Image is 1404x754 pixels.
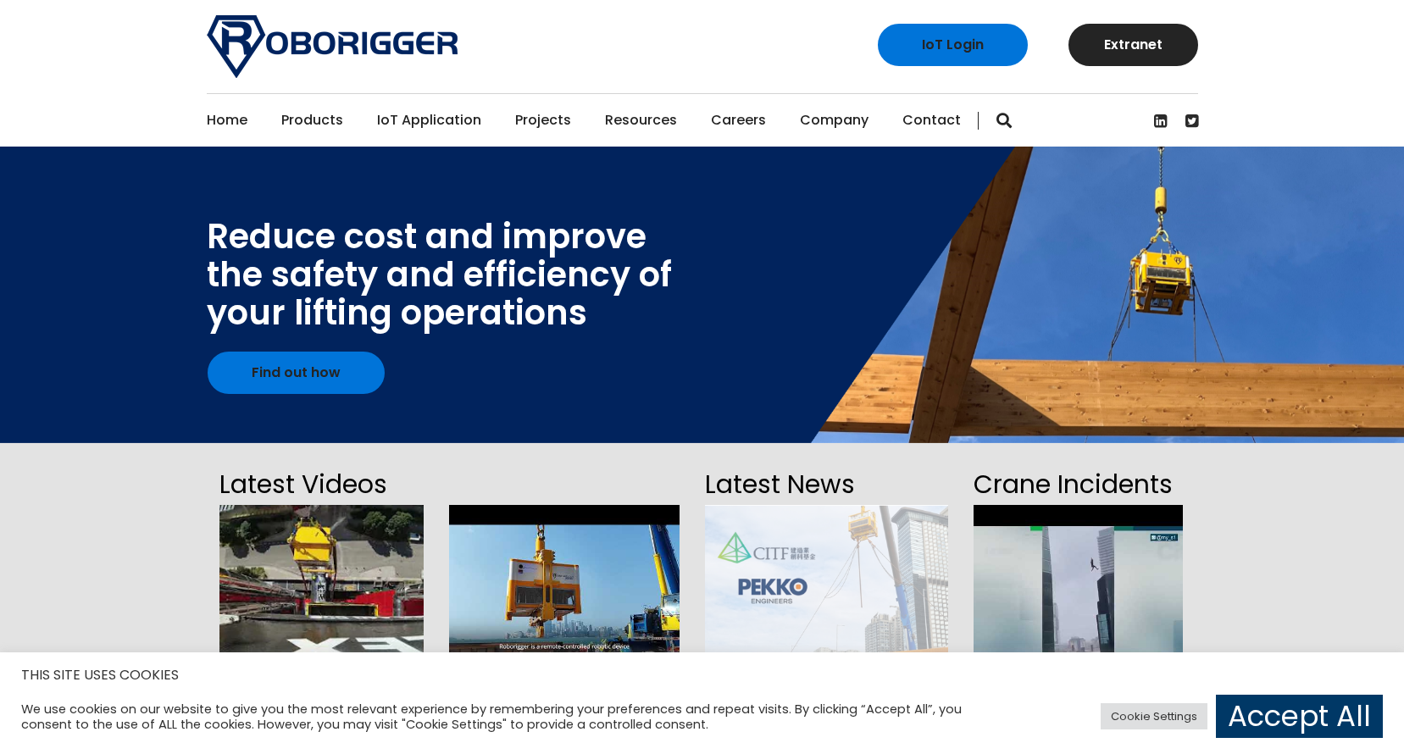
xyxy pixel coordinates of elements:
[207,15,458,78] img: Roborigger
[21,701,974,732] div: We use cookies on our website to give you the most relevant experience by remembering your prefer...
[515,94,571,147] a: Projects
[21,664,1383,686] h5: THIS SITE USES COOKIES
[878,24,1028,66] a: IoT Login
[219,505,424,674] img: hqdefault.jpg
[219,464,424,505] h2: Latest Videos
[1216,695,1383,738] a: Accept All
[902,94,961,147] a: Contact
[605,94,677,147] a: Resources
[705,464,947,505] h2: Latest News
[1101,703,1207,729] a: Cookie Settings
[1068,24,1198,66] a: Extranet
[800,94,868,147] a: Company
[208,352,385,394] a: Find out how
[281,94,343,147] a: Products
[974,464,1183,505] h2: Crane Incidents
[377,94,481,147] a: IoT Application
[207,218,672,332] div: Reduce cost and improve the safety and efficiency of your lifting operations
[207,94,247,147] a: Home
[974,505,1183,674] img: hqdefault.jpg
[449,505,680,674] img: hqdefault.jpg
[711,94,766,147] a: Careers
